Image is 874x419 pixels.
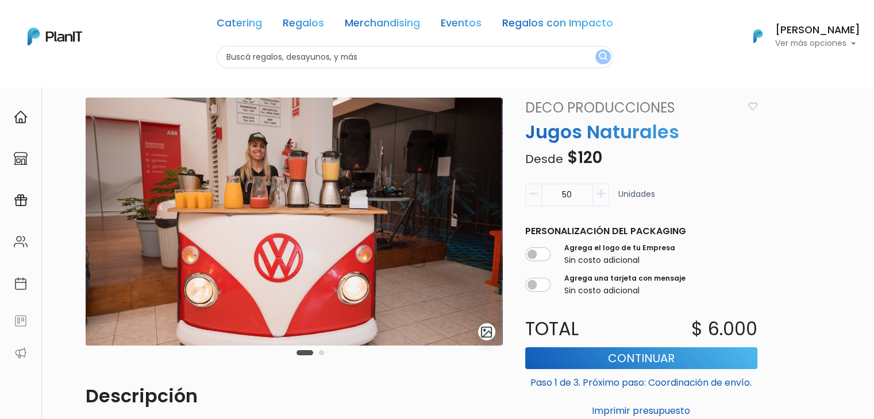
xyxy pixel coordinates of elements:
p: Personalización del packaging [525,224,757,238]
div: Carousel Pagination [294,346,327,359]
p: Descripción [86,382,502,410]
a: Deco Producciones [518,98,744,118]
a: Eventos [441,18,482,32]
a: Regalos [283,18,324,32]
img: heart_icon [748,102,757,110]
span: $120 [567,146,602,169]
span: Desde [525,151,563,167]
a: Merchandising [345,18,420,32]
p: Sin costo adicional [564,285,686,297]
img: marketplace-4ceaa7011d94191e9ded77b95e3339b90024bf715f7c57f8cf31f2d8c509eaba.svg [14,152,28,165]
p: Sin costo adicional [564,254,675,266]
img: partners-52edf745621dab592f3b2c58e3bca9d71375a7ef29c3b500c9f145b62cc070d4.svg [14,346,28,360]
img: home-e721727adea9d79c4d83392d1f703f7f8bce08238fde08b1acbfd93340b81755.svg [14,110,28,124]
img: feedback-78b5a0c8f98aac82b08bfc38622c3050aee476f2c9584af64705fc4e61158814.svg [14,314,28,328]
p: Total [518,315,641,343]
img: search_button-432b6d5273f82d61273b3651a40e1bd1b912527efae98b1b7a1b2c0702e16a8d.svg [599,52,607,63]
button: Carousel Page 2 [319,350,324,355]
p: $ 6.000 [691,315,757,343]
input: Buscá regalos, desayunos, y más [217,46,613,68]
img: calendar-87d922413cdce8b2cf7b7f5f62616a5cf9e4887200fb71536465627b3292af00.svg [14,277,28,290]
img: Carrtito_jugos_naturales.jpg [86,98,502,346]
a: Catering [217,18,262,32]
img: PlanIt Logo [745,24,771,49]
h6: [PERSON_NAME] [775,25,860,36]
div: ¿Necesitás ayuda? [59,11,165,33]
img: people-662611757002400ad9ed0e3c099ab2801c6687ba6c219adb57efc949bc21e19d.svg [14,235,28,249]
p: Unidades [618,188,655,211]
a: Regalos con Impacto [502,18,613,32]
p: Ver más opciones [775,40,860,48]
p: Jugos Naturales [518,118,764,146]
img: gallery-light [480,325,493,339]
img: PlanIt Logo [28,28,82,45]
label: Agrega el logo de tu Empresa [564,243,675,253]
button: PlanIt Logo [PERSON_NAME] Ver más opciones [738,21,860,51]
p: Paso 1 de 3. Próximo paso: Coordinación de envío. [525,371,757,390]
img: campaigns-02234683943229c281be62815700db0a1741e53638e28bf9629b52c665b00959.svg [14,193,28,207]
button: Carousel Page 1 (Current Slide) [297,350,313,355]
button: Continuar [525,347,757,369]
label: Agrega una tarjeta con mensaje [564,273,686,284]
